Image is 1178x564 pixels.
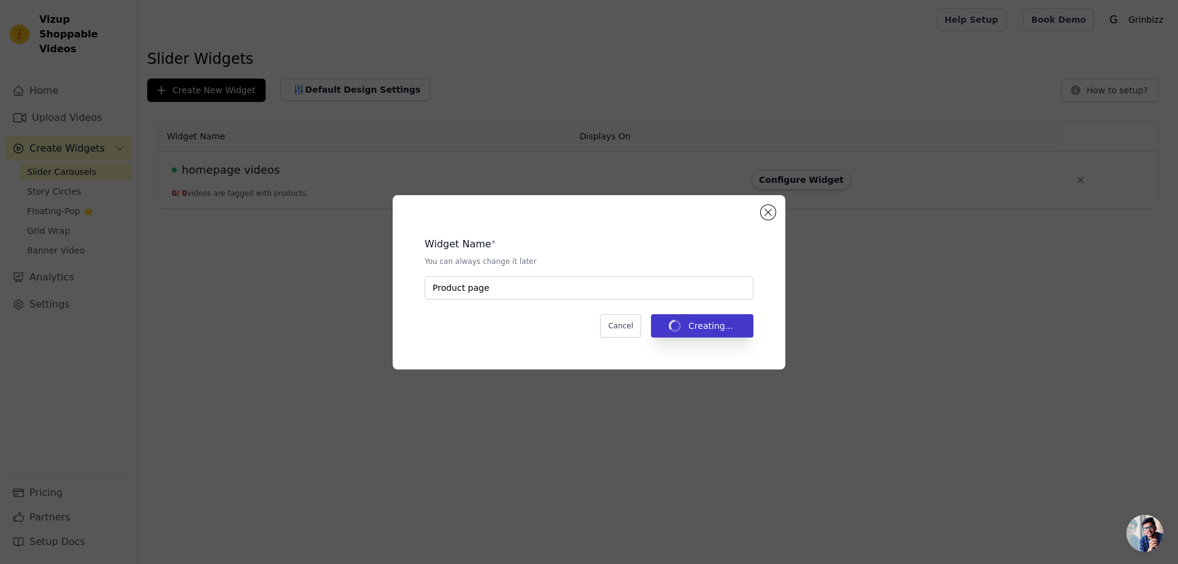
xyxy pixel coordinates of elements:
[425,237,491,252] legend: Widget Name
[600,314,641,338] button: Cancel
[1126,515,1163,552] div: Open chat
[651,314,753,338] button: Creating...
[761,205,776,220] button: Close modal
[425,257,753,266] p: You can always change it later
